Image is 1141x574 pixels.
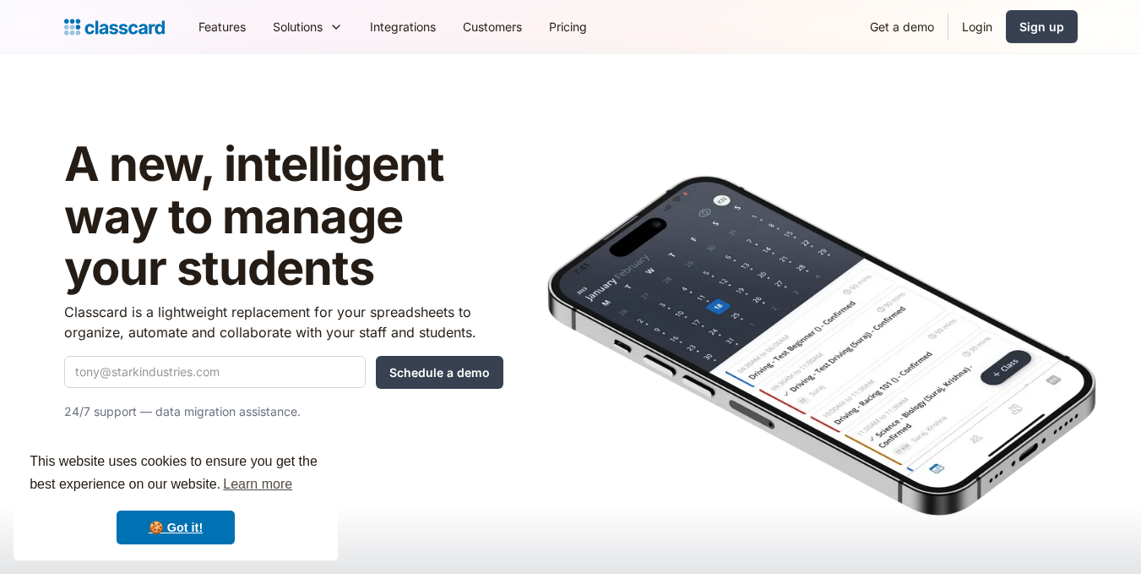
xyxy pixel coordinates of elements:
[64,139,503,295] h1: A new, intelligent way to manage your students
[64,302,503,342] p: Classcard is a lightweight replacement for your spreadsheets to organize, automate and collaborat...
[856,8,948,46] a: Get a demo
[449,8,535,46] a: Customers
[259,8,356,46] div: Solutions
[64,15,165,39] a: Logo
[64,402,503,422] p: 24/7 support — data migration assistance.
[1006,10,1078,43] a: Sign up
[117,511,235,544] a: dismiss cookie message
[14,435,338,560] div: cookieconsent
[948,8,1006,46] a: Login
[535,8,600,46] a: Pricing
[273,18,323,36] div: Solutions
[64,356,366,388] input: tony@starkindustries.com
[185,8,259,46] a: Features
[1019,18,1064,36] div: Sign up
[64,356,503,389] form: Quick Demo Form
[356,8,449,46] a: Integrations
[376,356,503,389] input: Schedule a demo
[30,451,322,497] span: This website uses cookies to ensure you get the best experience on our website.
[220,472,295,497] a: learn more about cookies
